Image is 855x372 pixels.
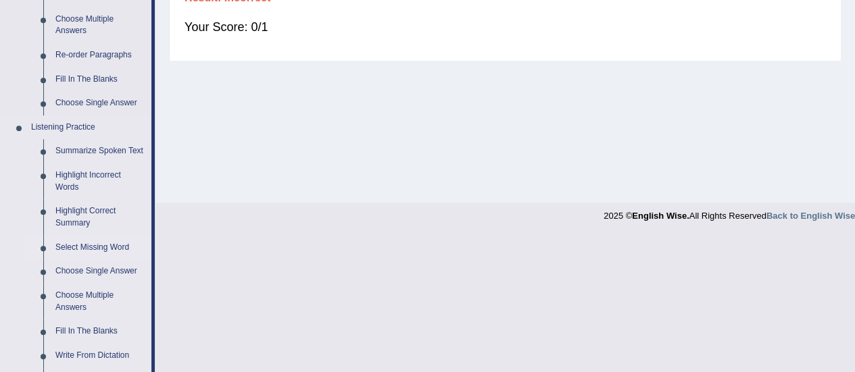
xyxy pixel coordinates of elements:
[49,236,151,260] a: Select Missing Word
[49,7,151,43] a: Choose Multiple Answers
[49,319,151,344] a: Fill In The Blanks
[49,163,151,199] a: Highlight Incorrect Words
[49,43,151,68] a: Re-order Paragraphs
[49,284,151,319] a: Choose Multiple Answers
[25,115,151,140] a: Listening Practice
[185,11,826,43] div: Your Score: 0/1
[49,199,151,235] a: Highlight Correct Summary
[766,211,855,221] a: Back to English Wise
[49,139,151,163] a: Summarize Spoken Text
[632,211,689,221] strong: English Wise.
[604,203,855,222] div: 2025 © All Rights Reserved
[49,68,151,92] a: Fill In The Blanks
[49,259,151,284] a: Choose Single Answer
[49,344,151,368] a: Write From Dictation
[49,91,151,115] a: Choose Single Answer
